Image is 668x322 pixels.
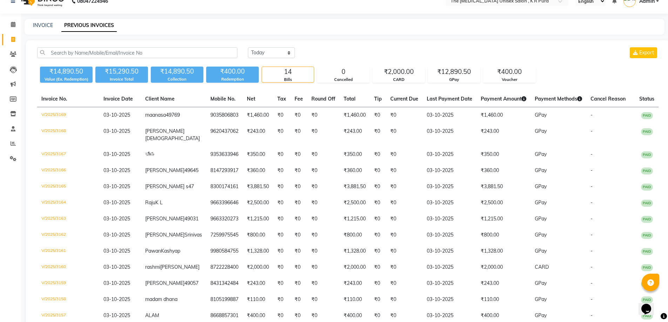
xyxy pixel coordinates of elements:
td: 03-10-2025 [423,243,477,259]
td: ₹0 [290,123,307,146]
td: ₹0 [273,292,290,308]
td: ₹0 [370,146,386,163]
td: 8300174161 [206,179,243,195]
td: V/2025/3163 [37,211,99,227]
span: Invoice No. [41,96,67,102]
span: 03-10-2025 [103,280,130,286]
td: ₹0 [307,123,339,146]
td: ₹243.00 [477,275,531,292]
td: ₹0 [370,195,386,211]
td: 03-10-2025 [423,146,477,163]
td: 8431342484 [206,275,243,292]
td: ₹0 [370,211,386,227]
td: ₹0 [290,146,307,163]
span: 49031 [184,215,198,222]
td: ₹2,500.00 [477,195,531,211]
div: Redemption [206,76,259,82]
td: ₹0 [386,107,423,124]
td: ₹0 [273,259,290,275]
td: ₹2,000.00 [339,259,370,275]
div: 14 [262,67,314,77]
span: Raju [145,199,155,206]
span: - [591,248,593,254]
div: ₹15,290.50 [95,67,148,76]
span: 03-10-2025 [103,232,130,238]
a: INVOICE [33,22,53,28]
td: ₹0 [273,195,290,211]
span: Kashyap [161,248,180,254]
input: Search by Name/Mobile/Email/Invoice No [37,47,237,58]
td: ₹0 [290,179,307,195]
span: - [591,167,593,173]
td: ₹0 [386,259,423,275]
td: ₹1,215.00 [477,211,531,227]
td: 03-10-2025 [423,275,477,292]
td: ₹3,881.50 [243,179,273,195]
span: Fee [295,96,303,102]
span: CARD [535,264,549,270]
span: GPay [535,151,547,157]
span: [PERSON_NAME] [145,232,184,238]
span: PAID [641,184,653,191]
td: 03-10-2025 [423,227,477,243]
td: ₹0 [307,243,339,259]
td: 03-10-2025 [423,179,477,195]
td: ₹1,328.00 [243,243,273,259]
span: Pawan [145,248,161,254]
td: 03-10-2025 [423,292,477,308]
span: 03-10-2025 [103,128,130,134]
td: ₹0 [307,146,339,163]
span: PAID [641,167,653,174]
td: ₹0 [307,195,339,211]
td: ₹0 [290,163,307,179]
span: - [591,183,593,190]
td: 03-10-2025 [423,107,477,124]
span: PAID [641,216,653,223]
span: Srinivas [184,232,202,238]
td: ₹0 [370,292,386,308]
td: 9353633946 [206,146,243,163]
td: ₹0 [307,275,339,292]
td: ₹350.00 [339,146,370,163]
span: 03-10-2025 [103,112,130,118]
td: ₹0 [273,163,290,179]
span: 03-10-2025 [103,215,130,222]
span: Mobile No. [210,96,236,102]
span: Net [247,96,255,102]
td: ₹0 [386,179,423,195]
span: GPay [535,215,547,222]
td: 03-10-2025 [423,211,477,227]
span: PAID [641,248,653,255]
span: Cancel Reason [591,96,626,102]
td: ₹0 [273,227,290,243]
td: 8147293917 [206,163,243,179]
span: 49769 [166,112,180,118]
span: - [591,199,593,206]
td: ₹243.00 [243,123,273,146]
td: ₹0 [290,275,307,292]
span: - [591,312,593,318]
td: ₹0 [386,243,423,259]
td: ₹0 [386,146,423,163]
span: [PERSON_NAME] [145,167,184,173]
div: Collection [151,76,203,82]
td: ₹1,460.00 [243,107,273,124]
span: Current Due [390,96,418,102]
td: V/2025/3160 [37,259,99,275]
td: ₹0 [273,107,290,124]
div: CARD [373,77,425,83]
td: ₹0 [370,275,386,292]
span: 03-10-2025 [103,312,130,318]
span: GPay [535,183,547,190]
td: ₹0 [370,179,386,195]
span: Client Name [145,96,175,102]
td: ₹0 [307,227,339,243]
span: Export [639,49,654,56]
span: [PERSON_NAME] s [145,183,188,190]
span: 03-10-2025 [103,264,130,270]
td: 03-10-2025 [423,123,477,146]
span: GPay [535,296,547,302]
span: [PERSON_NAME] [145,215,184,222]
span: GPay [535,128,547,134]
span: GPay [535,112,547,118]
